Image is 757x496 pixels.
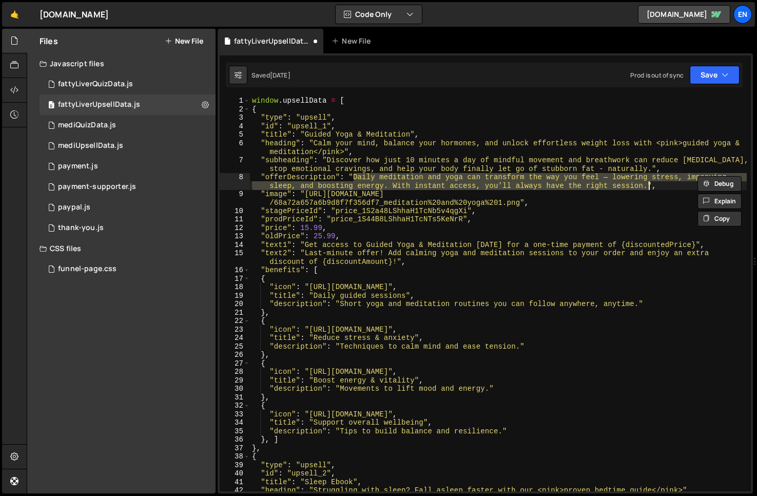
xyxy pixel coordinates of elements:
div: 4 [220,122,250,131]
div: Prod is out of sync [630,71,684,80]
div: 15 [220,249,250,266]
div: mediQuizData.js [58,121,116,130]
div: 13 [220,232,250,241]
div: 14 [220,241,250,250]
div: [DATE] [270,71,290,80]
div: 22 [220,317,250,326]
a: [DOMAIN_NAME] [638,5,730,24]
div: 1 [220,97,250,105]
div: 6 [220,139,250,156]
div: 21 [220,309,250,317]
div: thank-you.js [58,223,104,233]
div: fattyLiverUpsellData.js [58,100,140,109]
span: 0 [48,102,54,110]
div: 16 [220,266,250,275]
div: 27 [220,359,250,368]
div: 11 [220,215,250,224]
div: 9 [220,190,250,207]
div: 31 [220,393,250,402]
button: Copy [697,211,742,226]
div: Saved [251,71,290,80]
div: 20 [220,300,250,309]
div: 34 [220,418,250,427]
div: New File [332,36,375,46]
div: 37 [220,444,250,453]
div: 7 [220,156,250,173]
div: fattyLiverQuizData.js [58,80,133,89]
div: 16956/47008.css [40,259,216,279]
div: 24 [220,334,250,342]
div: 19 [220,292,250,300]
div: 10 [220,207,250,216]
div: 40 [220,469,250,478]
div: 39 [220,461,250,470]
div: 5 [220,130,250,139]
div: mediUpsellData.js [58,141,123,150]
div: 16956/46700.js [40,115,216,136]
div: fattyLiverUpsellData.js [234,36,311,46]
div: 12 [220,224,250,233]
div: CSS files [27,238,216,259]
div: 26 [220,351,250,359]
div: payment-supporter.js [58,182,136,192]
button: Code Only [336,5,422,24]
div: 23 [220,326,250,334]
div: Javascript files [27,53,216,74]
div: 36 [220,435,250,444]
div: 16956/46550.js [40,197,216,218]
div: 16956/46701.js [40,136,216,156]
div: 28 [220,368,250,376]
button: Save [690,66,740,84]
div: 17 [220,275,250,283]
h2: Files [40,35,58,47]
div: 32 [220,402,250,410]
button: New File [165,37,203,45]
a: En [733,5,752,24]
div: [DOMAIN_NAME] [40,8,109,21]
div: 35 [220,427,250,436]
div: 8 [220,173,250,190]
a: 🤙 [2,2,27,27]
div: 16956/46566.js [40,74,216,94]
div: 25 [220,342,250,351]
div: 16956/46552.js [40,177,216,197]
div: 16956/46524.js [40,218,216,238]
div: 38 [220,452,250,461]
div: payment.js [58,162,98,171]
div: 2 [220,105,250,114]
div: 3 [220,113,250,122]
div: paypal.js [58,203,90,212]
div: 16956/46565.js [40,94,216,115]
div: 18 [220,283,250,292]
button: Explain [697,194,742,209]
div: 42 [220,486,250,495]
div: 30 [220,385,250,393]
div: 41 [220,478,250,487]
div: 33 [220,410,250,419]
div: funnel-page.css [58,264,117,274]
div: 29 [220,376,250,385]
div: 16956/46551.js [40,156,216,177]
button: Debug [697,176,742,192]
